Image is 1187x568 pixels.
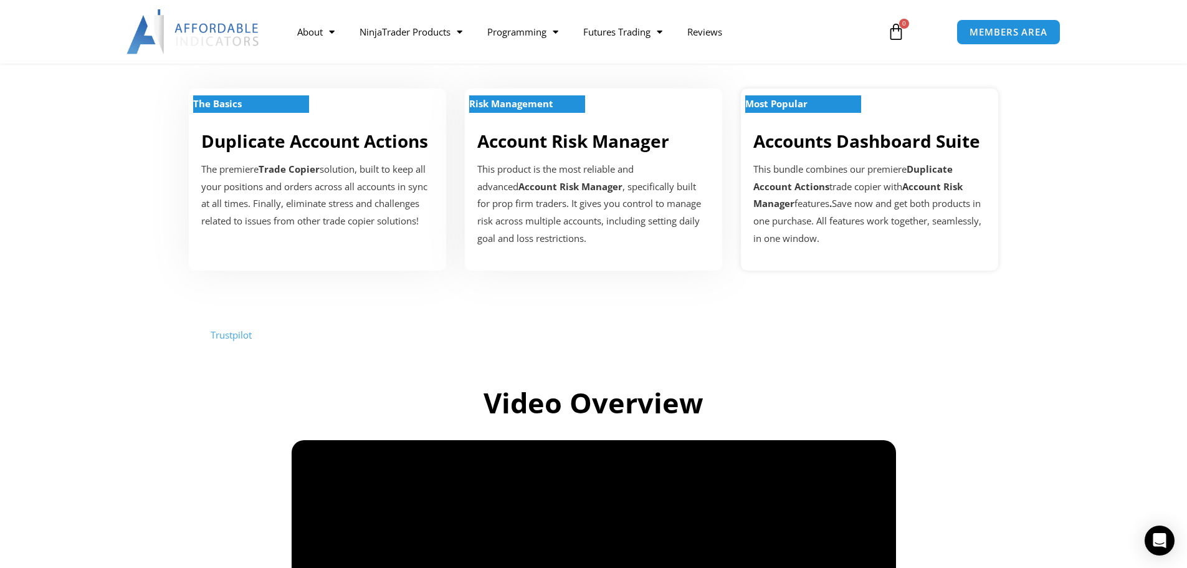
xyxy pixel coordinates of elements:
img: LogoAI | Affordable Indicators – NinjaTrader [126,9,260,54]
a: Futures Trading [571,17,675,46]
a: Account Risk Manager [477,129,669,153]
strong: Account Risk Manager [518,180,622,193]
a: Reviews [675,17,735,46]
p: The premiere solution, built to keep all your positions and orders across all accounts in sync at... [201,161,434,230]
h2: Video Overview [245,385,943,421]
a: MEMBERS AREA [956,19,1061,45]
a: Programming [475,17,571,46]
a: 0 [869,14,923,50]
p: This product is the most reliable and advanced , specifically built for prop firm traders. It giv... [477,161,710,248]
span: MEMBERS AREA [970,27,1047,37]
strong: Trade Copier [259,163,320,175]
a: Duplicate Account Actions [201,129,428,153]
strong: Risk Management [469,97,553,110]
div: Open Intercom Messenger [1145,526,1175,556]
div: This bundle combines our premiere trade copier with features Save now and get both products in on... [753,161,986,248]
a: About [285,17,347,46]
a: Trustpilot [211,329,252,341]
b: . [829,197,832,209]
strong: The Basics [193,97,242,110]
nav: Menu [285,17,873,46]
a: Accounts Dashboard Suite [753,129,980,153]
a: NinjaTrader Products [347,17,475,46]
b: Duplicate Account Actions [753,163,953,193]
span: 0 [899,19,909,29]
strong: Most Popular [745,97,808,110]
